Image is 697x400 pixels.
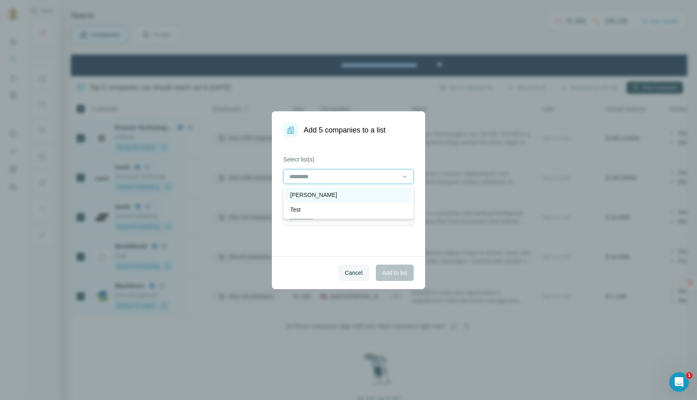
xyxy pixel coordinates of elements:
h1: Add 5 companies to a list [304,124,386,136]
div: Upgrade plan for full access to Surfe [251,2,366,20]
label: Select list(s) [283,155,414,164]
span: 1 [686,372,693,379]
p: [PERSON_NAME] [290,191,337,199]
span: Cancel [345,269,363,277]
iframe: Intercom live chat [669,372,689,392]
p: Test [290,206,301,214]
button: Cancel [338,265,369,281]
